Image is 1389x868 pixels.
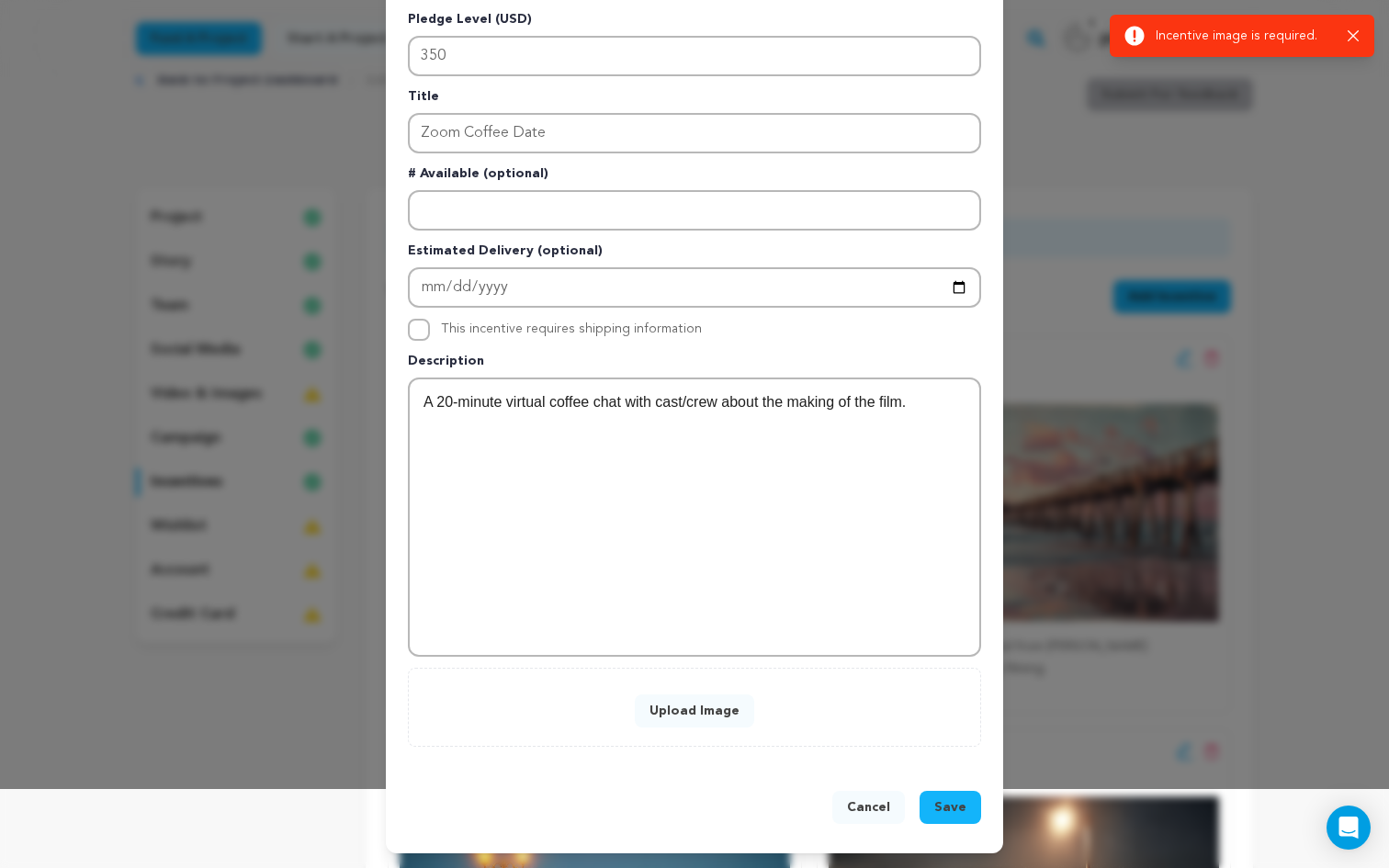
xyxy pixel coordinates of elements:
[408,36,981,76] input: Enter level
[408,352,981,378] p: Description
[408,190,981,231] input: Enter number available
[408,113,981,153] input: Enter title
[408,164,981,190] p: # Available (optional)
[441,322,702,335] label: This incentive requires shipping information
[408,267,981,308] input: Enter Estimated Delivery
[423,390,966,414] p: A 20-minute virtual coffee chat with cast/crew about the making of the film.
[408,242,981,267] p: Estimated Delivery (optional)
[408,10,981,36] p: Pledge Level (USD)
[408,87,981,113] p: Title
[1327,806,1371,850] div: Open Intercom Messenger
[934,798,966,817] span: Save
[1156,27,1333,45] p: Incentive image is required.
[920,791,981,824] button: Save
[832,791,905,824] button: Cancel
[635,694,754,727] button: Upload Image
